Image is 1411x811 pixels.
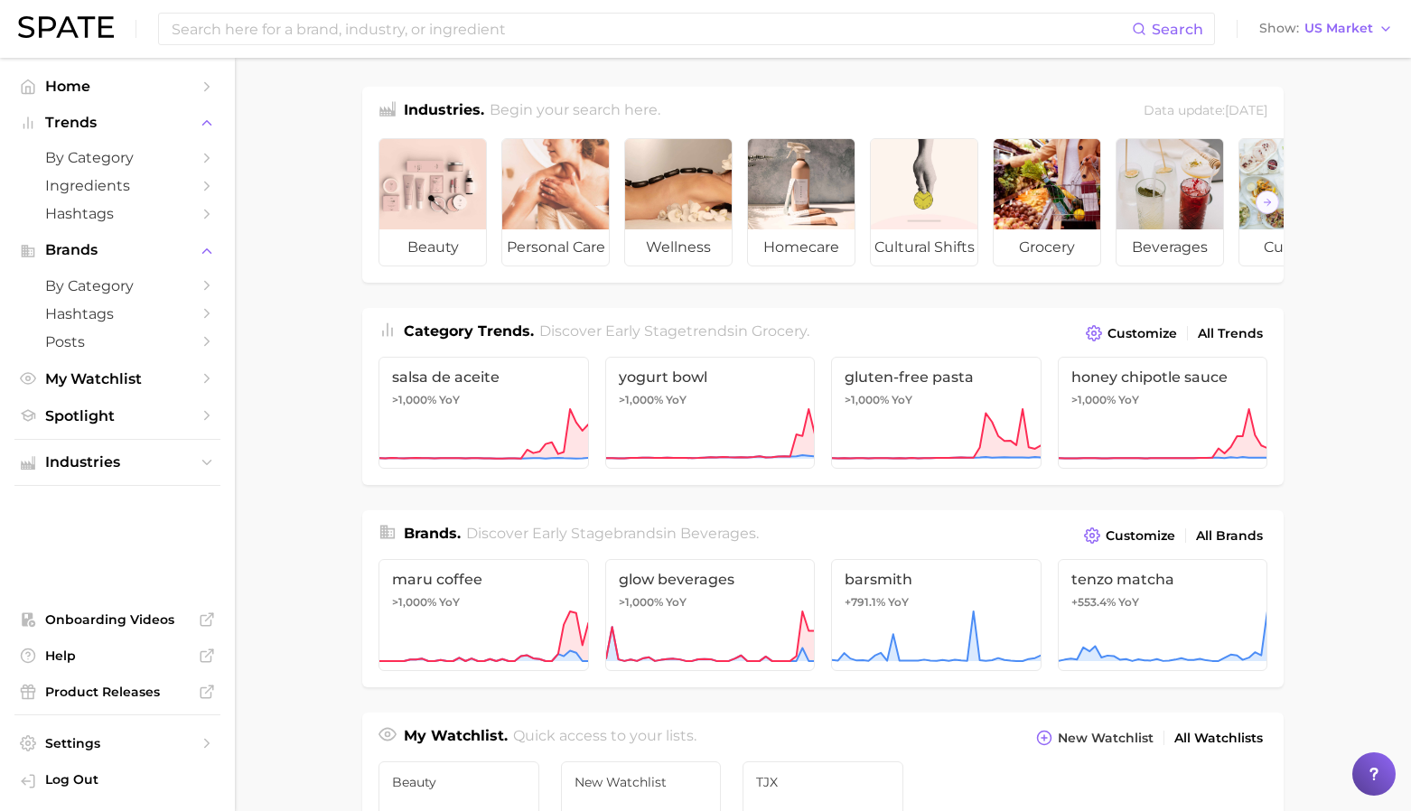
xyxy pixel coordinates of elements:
a: All Trends [1193,322,1267,346]
span: glow beverages [619,571,802,588]
a: glow beverages>1,000% YoY [605,559,816,671]
span: Brands . [404,525,461,542]
span: Home [45,78,190,95]
div: Data update: [DATE] [1144,99,1267,124]
a: by Category [14,144,220,172]
button: Customize [1079,523,1180,548]
a: Product Releases [14,678,220,705]
a: gluten-free pasta>1,000% YoY [831,357,1042,469]
a: yogurt bowl>1,000% YoY [605,357,816,469]
span: Discover Early Stage trends in . [539,322,809,340]
span: Hashtags [45,305,190,322]
a: wellness [624,138,733,266]
a: beauty [378,138,487,266]
span: homecare [748,229,855,266]
span: personal care [502,229,609,266]
a: Onboarding Videos [14,606,220,633]
button: Scroll Right [1256,191,1279,214]
span: Trends [45,115,190,131]
a: culinary [1238,138,1347,266]
a: honey chipotle sauce>1,000% YoY [1058,357,1268,469]
span: culinary [1239,229,1346,266]
span: >1,000% [845,393,889,406]
a: personal care [501,138,610,266]
span: Settings [45,735,190,751]
span: barsmith [845,571,1028,588]
span: US Market [1304,23,1373,33]
span: >1,000% [619,595,663,609]
a: Hashtags [14,200,220,228]
a: Settings [14,730,220,757]
span: YoY [439,393,460,407]
span: salsa de aceite [392,368,575,386]
span: >1,000% [392,393,436,406]
span: Show [1259,23,1299,33]
span: YoY [439,595,460,610]
a: grocery [993,138,1101,266]
a: cultural shifts [870,138,978,266]
span: grocery [752,322,807,340]
span: >1,000% [392,595,436,609]
span: >1,000% [619,393,663,406]
span: Spotlight [45,407,190,424]
span: grocery [994,229,1100,266]
span: by Category [45,149,190,166]
a: Help [14,642,220,669]
a: Hashtags [14,300,220,328]
button: Customize [1081,321,1182,346]
button: ShowUS Market [1255,17,1397,41]
a: Log out. Currently logged in with e-mail ameera.masud@digitas.com. [14,766,220,797]
span: All Brands [1196,528,1263,544]
a: tenzo matcha+553.4% YoY [1058,559,1268,671]
span: New Watchlist [1058,731,1154,746]
span: Posts [45,333,190,350]
span: beverages [1117,229,1223,266]
span: beverages [680,525,756,542]
h2: Quick access to your lists. [513,725,696,750]
span: New Watchlist [575,775,708,789]
span: All Trends [1198,326,1263,341]
span: gluten-free pasta [845,368,1028,386]
a: Ingredients [14,172,220,200]
span: maru coffee [392,571,575,588]
span: yogurt bowl [619,368,802,386]
span: TJX [756,775,890,789]
span: Brands [45,242,190,258]
span: YoY [666,393,687,407]
span: Industries [45,454,190,471]
h1: Industries. [404,99,484,124]
span: +553.4% [1071,595,1116,609]
button: New Watchlist [1032,725,1158,750]
span: >1,000% [1071,393,1116,406]
button: Brands [14,237,220,264]
span: Hashtags [45,205,190,222]
span: Category Trends . [404,322,534,340]
span: YoY [892,393,912,407]
span: All Watchlists [1174,731,1263,746]
a: beverages [1116,138,1224,266]
input: Search here for a brand, industry, or ingredient [170,14,1132,44]
span: YoY [1118,393,1139,407]
span: Help [45,648,190,664]
span: by Category [45,277,190,294]
span: beauty [379,229,486,266]
a: barsmith+791.1% YoY [831,559,1042,671]
span: +791.1% [845,595,885,609]
span: tenzo matcha [1071,571,1255,588]
a: My Watchlist [14,365,220,393]
a: maru coffee>1,000% YoY [378,559,589,671]
span: Customize [1107,326,1177,341]
button: Trends [14,109,220,136]
a: All Brands [1191,524,1267,548]
a: salsa de aceite>1,000% YoY [378,357,589,469]
span: Log Out [45,771,206,788]
span: Search [1152,21,1203,38]
span: wellness [625,229,732,266]
img: SPATE [18,16,114,38]
a: Spotlight [14,402,220,430]
span: YoY [1118,595,1139,610]
a: Posts [14,328,220,356]
span: Onboarding Videos [45,611,190,628]
span: Ingredients [45,177,190,194]
span: My Watchlist [45,370,190,387]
